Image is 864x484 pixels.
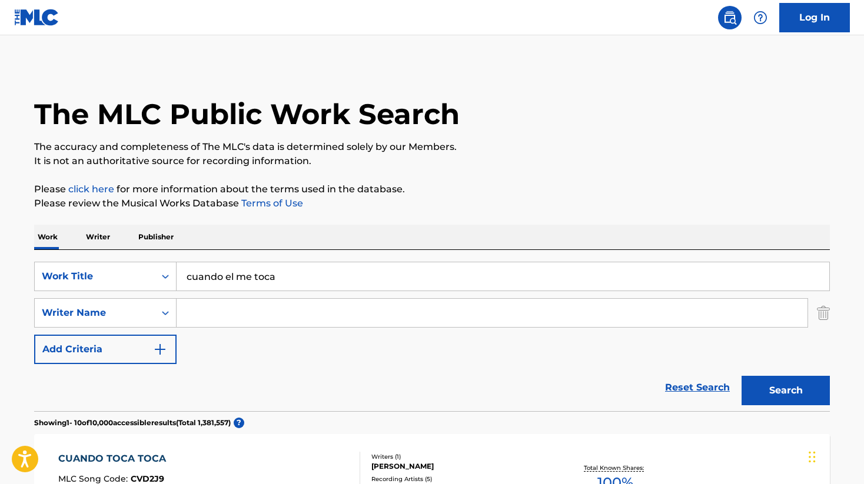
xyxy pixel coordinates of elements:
[34,335,177,364] button: Add Criteria
[153,342,167,356] img: 9d2ae6d4665cec9f34b9.svg
[371,452,549,461] div: Writers ( 1 )
[34,154,830,168] p: It is not an authoritative source for recording information.
[371,475,549,483] div: Recording Artists ( 5 )
[58,452,172,466] div: CUANDO TOCA TOCA
[809,439,816,475] div: Drag
[58,473,131,484] span: MLC Song Code :
[131,473,164,484] span: CVD2J9
[234,418,244,428] span: ?
[34,182,830,196] p: Please for more information about the terms used in the database.
[723,11,737,25] img: search
[718,6,742,29] a: Public Search
[749,6,772,29] div: Help
[34,96,460,132] h1: The MLC Public Work Search
[42,269,148,283] div: Work Title
[82,225,114,249] p: Writer
[68,183,114,195] a: click here
[659,375,736,400] a: Reset Search
[34,196,830,211] p: Please review the Musical Works Database
[817,298,830,328] img: Delete Criterion
[34,140,830,154] p: The accuracy and completeness of The MLC's data is determined solely by our Members.
[584,463,647,472] p: Total Known Shares:
[34,225,61,249] p: Work
[42,306,148,320] div: Writer Name
[371,461,549,472] div: [PERSON_NAME]
[779,3,850,32] a: Log In
[805,428,864,484] iframe: Chat Widget
[742,376,830,405] button: Search
[34,262,830,411] form: Search Form
[135,225,177,249] p: Publisher
[34,418,231,428] p: Showing 1 - 10 of 10,000 accessible results (Total 1,381,557 )
[753,11,767,25] img: help
[239,198,303,209] a: Terms of Use
[14,9,59,26] img: MLC Logo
